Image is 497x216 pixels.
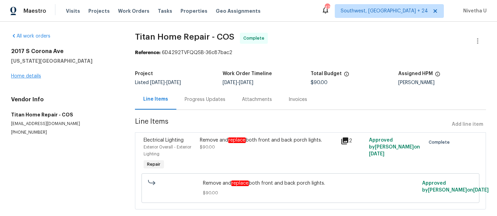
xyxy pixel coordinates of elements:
[200,137,337,144] div: Remove and both front and back porch lights.
[150,80,181,85] span: -
[11,48,118,55] h2: 2017 S Corona Ave
[473,188,489,193] span: [DATE]
[228,137,246,143] em: replace
[143,96,168,103] div: Line Items
[311,80,328,85] span: $90.00
[118,8,149,14] span: Work Orders
[239,80,253,85] span: [DATE]
[203,180,418,187] span: Remove and both front and back porch lights.
[341,8,428,14] span: Southwest, [GEOGRAPHIC_DATA] + 24
[398,80,486,85] div: [PERSON_NAME]
[460,8,487,14] span: Nivetha U
[398,71,433,76] h5: Assigned HPM
[369,152,384,156] span: [DATE]
[181,8,207,14] span: Properties
[422,181,489,193] span: Approved by [PERSON_NAME] on
[158,9,172,13] span: Tasks
[135,33,234,41] span: Titan Home Repair - COS
[135,80,181,85] span: Listed
[166,80,181,85] span: [DATE]
[11,121,118,127] p: [EMAIL_ADDRESS][DOMAIN_NAME]
[289,96,307,103] div: Invoices
[150,80,165,85] span: [DATE]
[11,34,50,39] a: All work orders
[429,139,452,146] span: Complete
[223,80,237,85] span: [DATE]
[231,181,249,186] em: replace
[144,161,163,168] span: Repair
[344,71,349,80] span: The total cost of line items that have been proposed by Opendoor. This sum includes line items th...
[223,71,272,76] h5: Work Order Timeline
[243,35,267,42] span: Complete
[135,50,160,55] b: Reference:
[325,4,330,11] div: 479
[135,118,449,131] span: Line Items
[88,8,110,14] span: Projects
[11,74,41,79] a: Home details
[144,138,184,143] span: Electrical Lighting
[216,8,261,14] span: Geo Assignments
[144,145,191,156] span: Exterior Overall - Exterior Lighting
[223,80,253,85] span: -
[341,137,365,145] div: 2
[11,130,118,135] p: [PHONE_NUMBER]
[369,138,420,156] span: Approved by [PERSON_NAME] on
[311,71,342,76] h5: Total Budget
[11,111,118,118] h5: Titan Home Repair - COS
[135,71,153,76] h5: Project
[200,145,215,149] span: $90.00
[66,8,80,14] span: Visits
[135,49,486,56] div: 6D4292TVFQQSB-36c87bac2
[203,189,418,196] span: $90.00
[11,58,118,64] h5: [US_STATE][GEOGRAPHIC_DATA]
[11,96,118,103] h4: Vendor Info
[23,8,46,14] span: Maestro
[242,96,272,103] div: Attachments
[435,71,440,80] span: The hpm assigned to this work order.
[185,96,225,103] div: Progress Updates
